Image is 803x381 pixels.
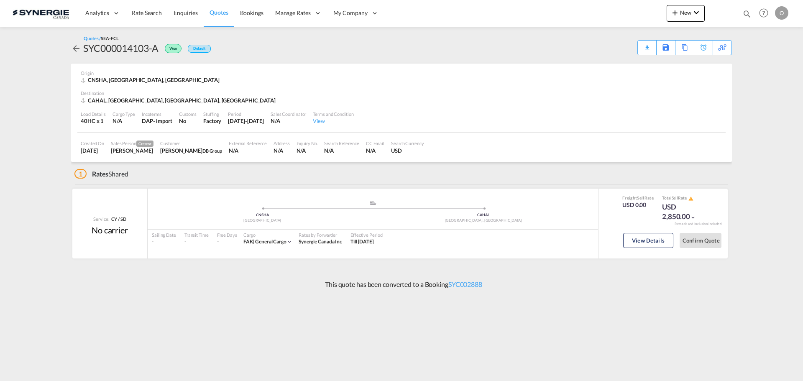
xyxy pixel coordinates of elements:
[85,9,109,17] span: Analytics
[275,9,311,17] span: Manage Rates
[203,117,221,125] div: Factory Stuffing
[210,9,228,16] span: Quotes
[286,239,292,245] md-icon: icon-chevron-down
[373,212,594,218] div: CAHAL
[152,212,373,218] div: CNSHA
[321,280,482,289] p: This quote has been converted to a Booking
[670,8,680,18] md-icon: icon-plus 400-fg
[368,201,378,205] md-icon: assets/icons/custom/ship-fill.svg
[93,216,109,222] span: Service:
[113,117,135,125] div: N/A
[81,147,104,154] div: 15 Aug 2025
[188,45,211,53] div: Default
[667,5,705,22] button: icon-plus 400-fgNewicon-chevron-down
[662,202,704,222] div: USD 2,850.00
[680,233,721,248] button: Confirm Quote
[391,147,424,154] div: USD
[670,9,701,16] span: New
[111,147,153,154] div: Rosa Ho
[350,232,382,238] div: Effective Period
[243,238,286,245] div: general cargo
[271,117,306,125] div: N/A
[366,147,384,154] div: N/A
[757,6,771,20] span: Help
[13,4,69,23] img: 1f56c880d42311ef80fc7dca854c8e59.png
[92,224,128,236] div: No carrier
[642,41,652,48] div: Quote PDF is not available at this time
[160,140,222,146] div: Customer
[623,233,673,248] button: View Details
[313,111,353,117] div: Terms and Condition
[101,36,118,41] span: SEA-FCL
[299,238,342,245] span: Synergie Canada Inc
[688,196,693,201] md-icon: icon-alert
[83,41,159,55] div: SYC000014103-A
[299,232,342,238] div: Rates by Forwarder
[132,9,162,16] span: Rate Search
[350,238,374,245] div: Till 13 Sep 2025
[775,6,788,20] div: O
[113,111,135,117] div: Cargo Type
[179,117,197,125] div: No
[297,147,318,154] div: N/A
[228,117,264,125] div: 13 Sep 2025
[81,140,104,146] div: Created On
[152,218,373,223] div: [GEOGRAPHIC_DATA]
[691,8,701,18] md-icon: icon-chevron-down
[271,111,306,117] div: Sales Coordinator
[81,76,222,84] div: CNSHA, Shanghai, Asia Pacific
[324,140,359,146] div: Search Reference
[92,170,109,178] span: Rates
[81,97,278,104] div: CAHAL, Halifax, NS, Americas
[81,90,722,96] div: Destination
[297,140,318,146] div: Inquiry No.
[81,117,106,125] div: 40HC x 1
[202,148,222,153] span: DB Group
[71,43,81,54] md-icon: icon-arrow-left
[274,147,289,154] div: N/A
[366,140,384,146] div: CC Email
[373,218,594,223] div: [GEOGRAPHIC_DATA], [GEOGRAPHIC_DATA]
[136,141,153,147] span: Creator
[391,140,424,146] div: Search Currency
[88,77,220,83] span: CNSHA, [GEOGRAPHIC_DATA], [GEOGRAPHIC_DATA]
[184,232,209,238] div: Transit Time
[217,232,237,238] div: Free Days
[203,111,221,117] div: Stuffing
[84,35,119,41] div: Quotes /SEA-FCL
[668,222,728,226] div: Remark and Inclusion included
[672,195,678,200] span: Sell
[757,6,775,21] div: Help
[142,111,172,117] div: Incoterms
[229,140,267,146] div: External Reference
[179,111,197,117] div: Customs
[74,169,87,179] span: 1
[448,280,482,288] a: SYC002888
[637,195,644,200] span: Sell
[350,238,374,245] span: Till [DATE]
[81,111,106,117] div: Load Details
[688,195,693,202] button: icon-alert
[240,9,263,16] span: Bookings
[243,238,256,245] span: FAK
[169,46,179,54] span: Won
[229,147,267,154] div: N/A
[81,70,722,76] div: Origin
[253,238,254,245] span: |
[324,147,359,154] div: N/A
[622,195,654,201] div: Freight Rate
[657,41,675,55] div: Save As Template
[690,215,696,220] md-icon: icon-chevron-down
[622,201,654,209] div: USD 0.00
[71,41,83,55] div: icon-arrow-left
[152,238,176,245] div: -
[184,238,209,245] div: -
[662,195,704,202] div: Total Rate
[160,147,222,154] div: Tufan Aksahin
[111,140,153,147] div: Sales Person
[313,117,353,125] div: View
[142,117,153,125] div: DAP
[74,169,128,179] div: Shared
